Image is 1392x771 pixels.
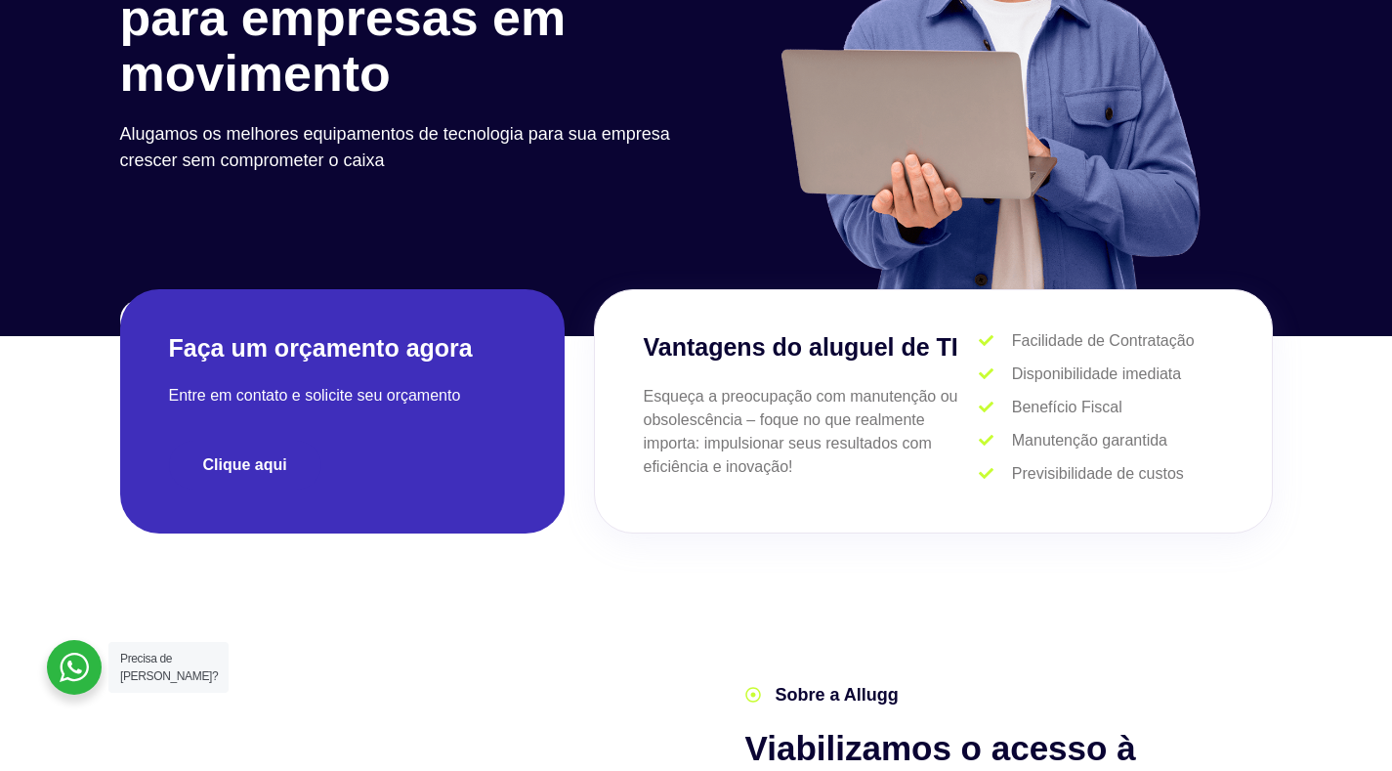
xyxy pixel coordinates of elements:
[771,682,899,708] span: Sobre a Allugg
[1007,429,1167,452] span: Manutenção garantida
[644,329,980,366] h3: Vantagens do aluguel de TI
[169,384,516,407] p: Entre em contato e solicite seu orçamento
[169,441,321,490] a: Clique aqui
[1007,329,1195,353] span: Facilidade de Contratação
[169,332,516,364] h2: Faça um orçamento agora
[120,121,687,174] p: Alugamos os melhores equipamentos de tecnologia para sua empresa crescer sem comprometer o caixa
[1007,462,1184,486] span: Previsibilidade de custos
[120,652,218,683] span: Precisa de [PERSON_NAME]?
[203,457,287,473] span: Clique aqui
[644,385,980,479] p: Esqueça a preocupação com manutenção ou obsolescência – foque no que realmente importa: impulsion...
[1007,396,1122,419] span: Benefício Fiscal
[1294,677,1392,771] iframe: Chat Widget
[1294,677,1392,771] div: Widget de chat
[1007,363,1181,386] span: Disponibilidade imediata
